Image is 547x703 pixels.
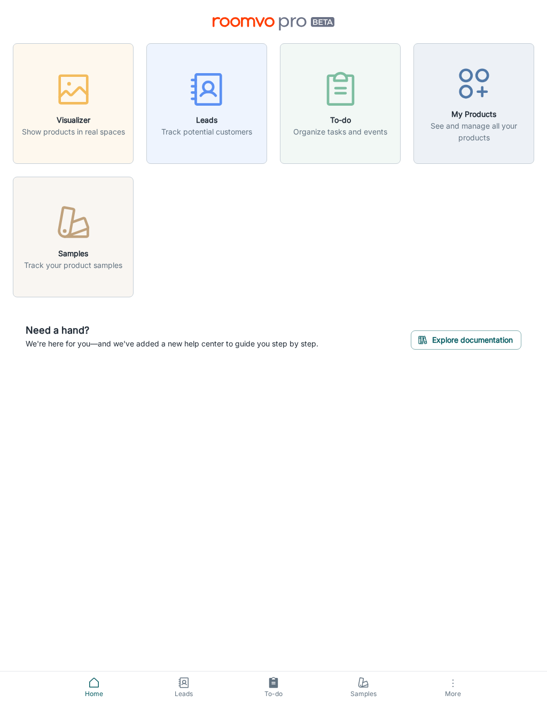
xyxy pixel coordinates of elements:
[411,330,521,350] button: Explore documentation
[13,177,134,297] button: SamplesTrack your product samples
[24,259,122,271] p: Track your product samples
[420,120,527,144] p: See and manage all your products
[56,689,132,699] span: Home
[13,231,134,241] a: SamplesTrack your product samples
[22,114,125,126] h6: Visualizer
[280,97,401,108] a: To-doOrganize tasks and events
[26,338,318,350] p: We're here for you—and we've added a new help center to guide you step by step.
[413,43,534,164] button: My ProductsSee and manage all your products
[139,672,229,703] a: Leads
[13,43,134,164] button: VisualizerShow products in real spaces
[413,97,534,108] a: My ProductsSee and manage all your products
[145,689,222,699] span: Leads
[146,43,267,164] button: LeadsTrack potential customers
[325,689,402,699] span: Samples
[235,689,312,699] span: To-do
[146,97,267,108] a: LeadsTrack potential customers
[293,126,387,138] p: Organize tasks and events
[293,114,387,126] h6: To-do
[26,323,318,338] h6: Need a hand?
[229,672,318,703] a: To-do
[22,126,125,138] p: Show products in real spaces
[415,690,491,698] span: More
[408,672,498,703] button: More
[318,672,408,703] a: Samples
[213,17,335,30] img: Roomvo PRO Beta
[411,334,521,344] a: Explore documentation
[420,108,527,120] h6: My Products
[49,672,139,703] a: Home
[280,43,401,164] button: To-doOrganize tasks and events
[161,114,252,126] h6: Leads
[161,126,252,138] p: Track potential customers
[24,248,122,259] h6: Samples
